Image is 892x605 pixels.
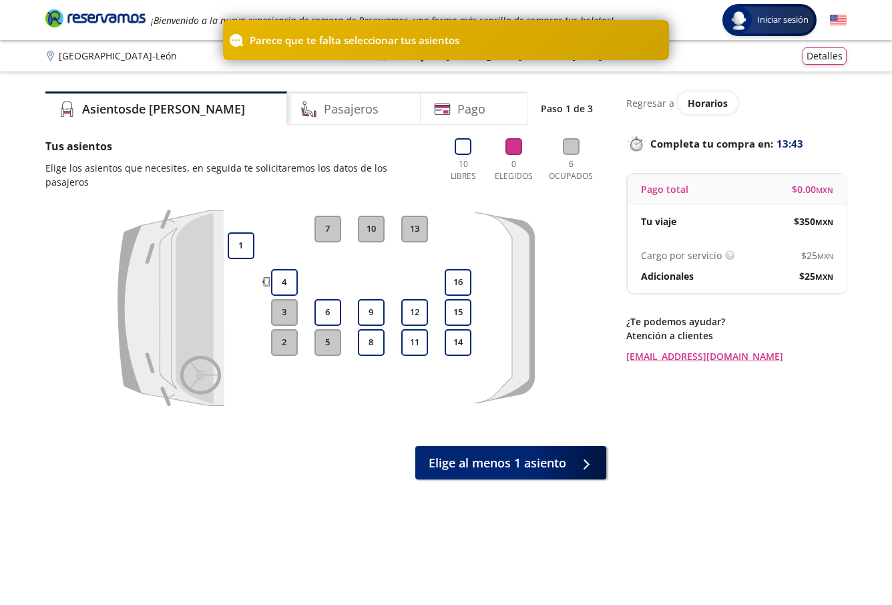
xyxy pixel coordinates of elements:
button: 9 [358,299,385,326]
button: 6 [314,299,341,326]
em: ¡Bienvenido a la nueva experiencia de compra de Reservamos, una forma más sencilla de comprar tus... [151,14,614,27]
p: Parece que te falta seleccionar tus asientos [250,33,459,48]
p: Completa tu compra en : [626,134,847,153]
span: $ 25 [799,269,833,283]
p: Pago total [641,182,688,196]
button: 2 [271,329,298,356]
h4: Pago [457,100,485,118]
button: 12 [401,299,428,326]
a: [EMAIL_ADDRESS][DOMAIN_NAME] [626,349,847,363]
p: Elige los asientos que necesites, en seguida te solicitaremos los datos de los pasajeros [45,161,431,189]
p: Adicionales [641,269,694,283]
a: Brand Logo [45,8,146,32]
span: 13:43 [776,136,803,152]
h4: Pasajeros [324,100,379,118]
button: 11 [401,329,428,356]
i: Brand Logo [45,8,146,28]
h4: Asientos de [PERSON_NAME] [82,100,245,118]
button: 3 [271,299,298,326]
button: 8 [358,329,385,356]
p: Atención a clientes [626,329,847,343]
p: Cargo por servicio [641,248,722,262]
small: MXN [817,251,833,261]
button: 16 [445,269,471,296]
button: 1 [228,232,254,259]
button: Elige al menos 1 asiento [415,446,606,479]
button: 14 [445,329,471,356]
span: $ 350 [794,214,833,228]
p: Tu viaje [641,214,676,228]
p: ¿Te podemos ayudar? [626,315,847,329]
button: 13 [401,216,428,242]
span: $ 0.00 [792,182,833,196]
div: Regresar a ver horarios [626,91,847,114]
p: Regresar a [626,96,674,110]
button: 15 [445,299,471,326]
small: MXN [815,272,833,282]
button: 4 [271,269,298,296]
button: 10 [358,216,385,242]
button: 5 [314,329,341,356]
p: Tus asientos [45,138,431,154]
p: 10 Libres [445,158,481,182]
p: 0 Elegidos [491,158,536,182]
span: $ 25 [801,248,833,262]
p: Paso 1 de 3 [541,102,593,116]
p: 6 Ocupados [545,158,596,182]
button: 7 [314,216,341,242]
small: MXN [816,185,833,195]
span: Iniciar sesión [752,13,814,27]
span: Elige al menos 1 asiento [429,454,566,472]
small: MXN [815,217,833,227]
button: English [830,12,847,29]
span: Horarios [688,97,728,110]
